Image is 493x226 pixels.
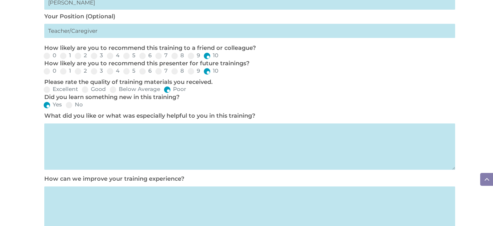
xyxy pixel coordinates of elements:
label: 9 [188,68,200,74]
label: Poor [164,86,186,92]
label: 1 [60,53,71,58]
label: Your Position (Optional) [44,13,115,20]
label: 4 [107,68,119,74]
label: What did you like or what was especially helpful to you in this training? [44,112,255,119]
p: Did you learn something new in this training? [44,94,452,101]
label: Excellent [44,86,78,92]
input: My primary roles is... [44,24,455,38]
label: 1 [60,68,71,74]
label: No [66,102,83,107]
label: 6 [139,68,151,74]
label: 8 [171,53,184,58]
label: 7 [155,53,168,58]
label: 0 [44,68,56,74]
label: 2 [75,68,87,74]
p: How likely are you to recommend this presenter for future trainings? [44,60,452,68]
label: 10 [204,53,218,58]
label: 8 [171,68,184,74]
label: 7 [155,68,168,74]
label: Good [82,86,106,92]
label: Yes [44,102,62,107]
label: Below Average [110,86,160,92]
label: How can we improve your training experience? [44,175,184,182]
label: 9 [188,53,200,58]
label: 10 [204,68,218,74]
label: 5 [123,53,135,58]
label: 6 [139,53,151,58]
label: 2 [75,53,87,58]
p: How likely are you to recommend this training to a friend or colleague? [44,44,452,52]
label: 3 [91,68,103,74]
p: Please rate the quality of training materials you received. [44,78,452,86]
label: 0 [44,53,56,58]
label: 3 [91,53,103,58]
label: 4 [107,53,119,58]
label: 5 [123,68,135,74]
